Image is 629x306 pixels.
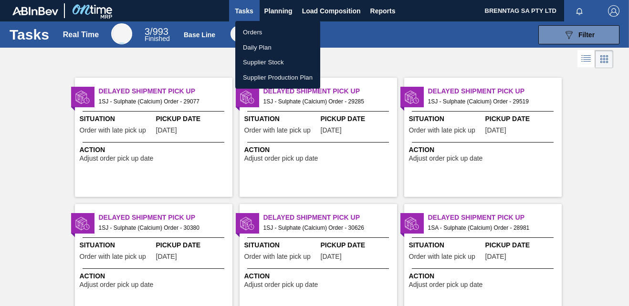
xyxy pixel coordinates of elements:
[235,25,320,40] a: Orders
[235,40,320,55] a: Daily Plan
[235,70,320,85] a: Supplier Production Plan
[235,55,320,70] a: Supplier Stock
